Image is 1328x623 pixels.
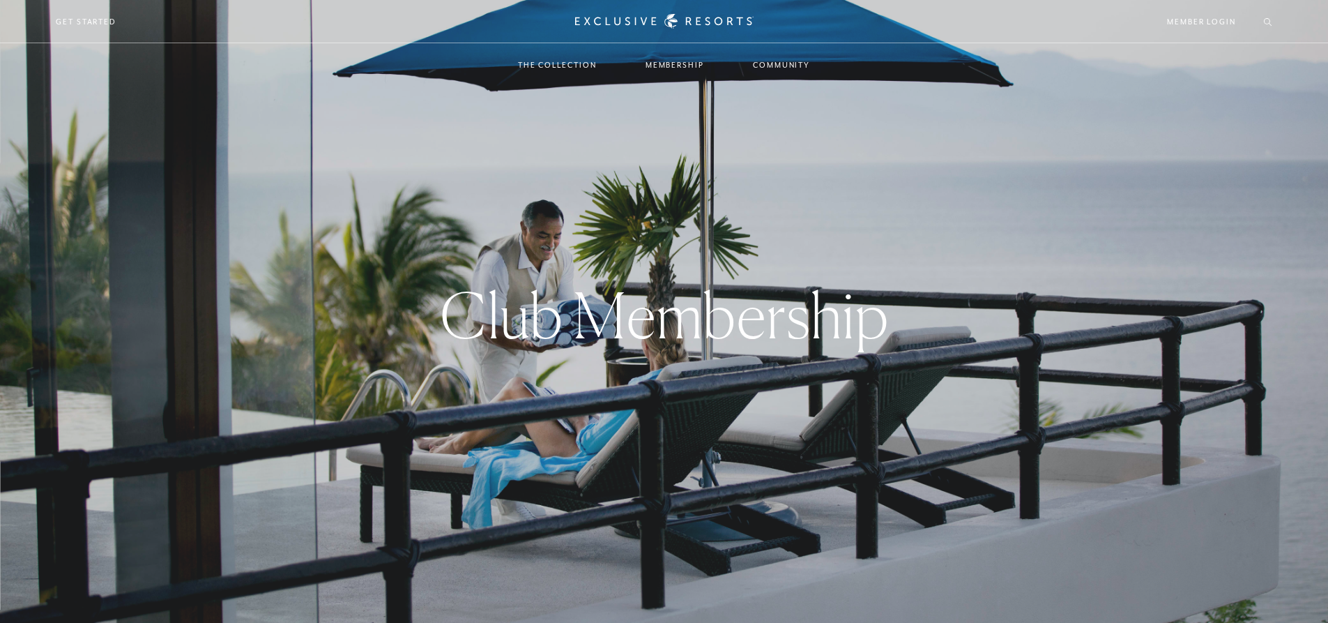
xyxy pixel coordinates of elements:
[739,45,824,85] a: Community
[632,45,718,85] a: Membership
[1167,15,1236,28] a: Member Login
[56,15,116,28] a: Get Started
[504,45,611,85] a: The Collection
[440,284,889,347] h1: Club Membership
